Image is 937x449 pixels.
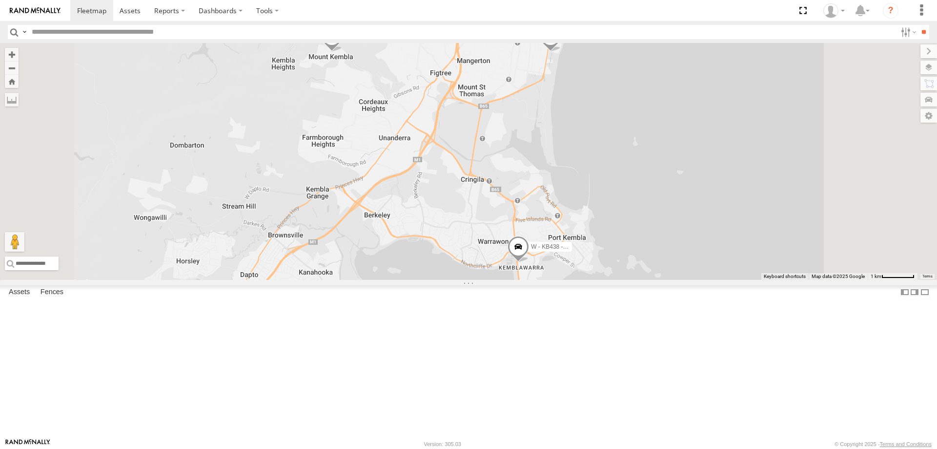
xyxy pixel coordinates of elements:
[880,441,932,447] a: Terms and Conditions
[922,275,933,278] a: Terms
[5,75,19,88] button: Zoom Home
[920,285,930,299] label: Hide Summary Table
[5,232,24,252] button: Drag Pegman onto the map to open Street View
[910,285,919,299] label: Dock Summary Table to the Right
[424,441,461,447] div: Version: 305.03
[920,109,937,123] label: Map Settings
[835,441,932,447] div: © Copyright 2025 -
[812,274,865,279] span: Map data ©2025 Google
[883,3,898,19] i: ?
[4,285,35,299] label: Assets
[36,285,68,299] label: Fences
[5,93,19,107] label: Measure
[5,439,50,449] a: Visit our Website
[531,243,612,250] span: W - KB438 - [PERSON_NAME]
[5,48,19,61] button: Zoom in
[868,273,917,280] button: Map Scale: 1 km per 64 pixels
[820,3,848,18] div: Tye Clark
[20,25,28,39] label: Search Query
[5,61,19,75] button: Zoom out
[871,274,881,279] span: 1 km
[764,273,806,280] button: Keyboard shortcuts
[897,25,918,39] label: Search Filter Options
[10,7,61,14] img: rand-logo.svg
[900,285,910,299] label: Dock Summary Table to the Left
